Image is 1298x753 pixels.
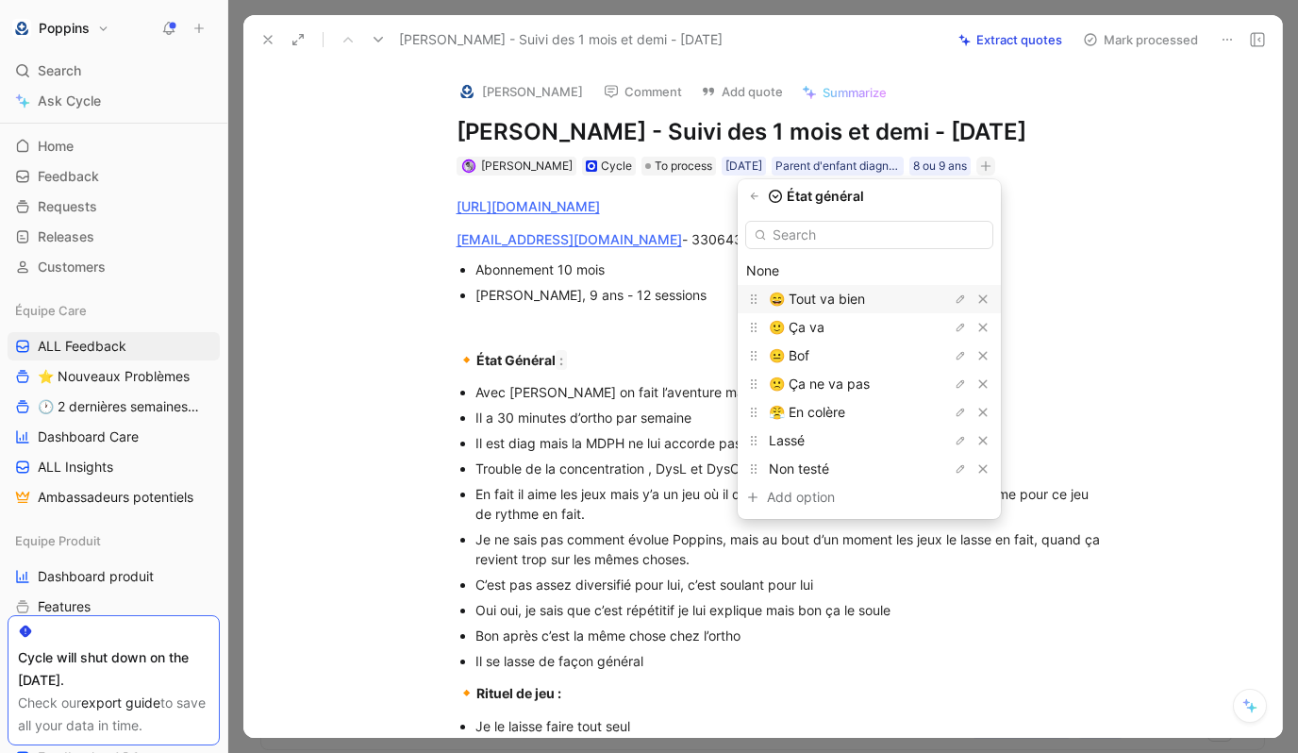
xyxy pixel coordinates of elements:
[769,376,870,392] span: 🙁 Ça ne va pas
[767,486,908,509] div: Add option
[738,427,1001,455] div: Lassé
[745,221,993,249] input: Search
[738,455,1001,483] div: Non testé
[769,291,865,307] span: 😄 Tout va bien
[738,285,1001,313] div: 😄 Tout va bien
[746,259,992,282] div: None
[769,404,845,420] span: 😤 En colère
[738,398,1001,427] div: 😤 En colère
[769,347,809,363] span: 😐 Bof
[738,187,1001,206] div: État général
[769,460,829,477] span: Non testé
[738,370,1001,398] div: 🙁 Ça ne va pas
[769,432,805,448] span: Lassé
[738,313,1001,342] div: 🙂 Ça va
[769,319,824,335] span: 🙂 Ça va
[738,342,1001,370] div: 😐 Bof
